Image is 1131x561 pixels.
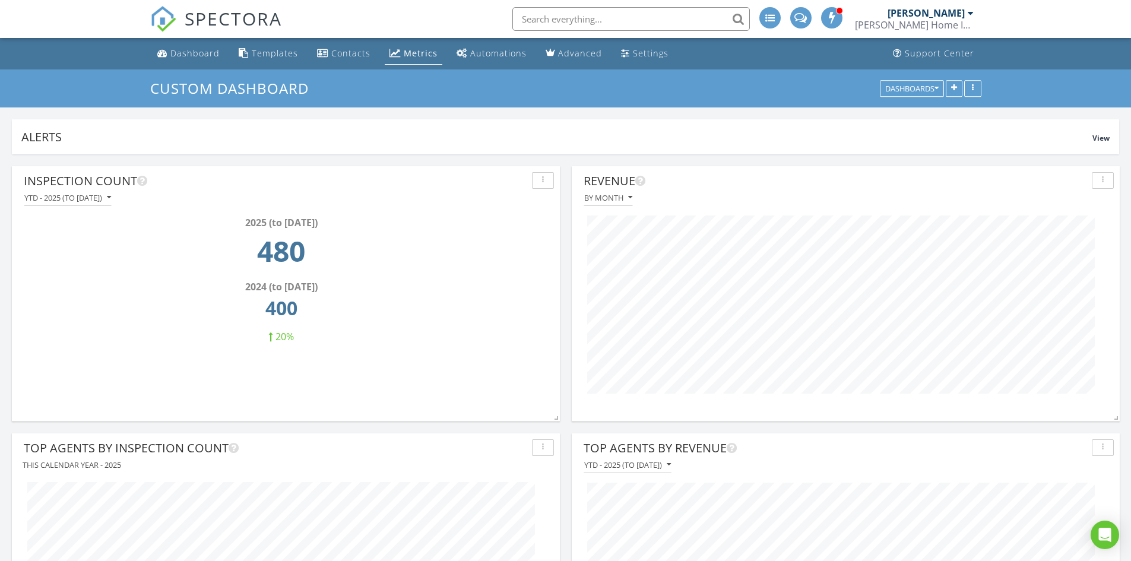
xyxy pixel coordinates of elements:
a: Custom Dashboard [150,78,319,98]
a: Contacts [312,43,375,65]
div: Inspection Count [24,172,527,190]
div: Dashboard [170,47,220,59]
a: SPECTORA [150,16,282,41]
div: Advanced [558,47,602,59]
a: Templates [234,43,303,65]
a: Advanced [541,43,607,65]
a: Automations (Advanced) [452,43,531,65]
div: Templates [252,47,298,59]
a: Dashboard [153,43,224,65]
div: Alerts [21,129,1092,145]
button: Dashboards [880,80,944,97]
div: Revenue [584,172,1087,190]
div: Top Agents by Inspection Count [24,439,527,457]
span: View [1092,133,1110,143]
span: 20% [275,330,294,343]
div: Top Agents by Revenue [584,439,1087,457]
div: Contacts [331,47,370,59]
div: Dashboards [885,84,939,93]
button: YTD - 2025 (to [DATE]) [24,190,112,206]
a: Support Center [888,43,979,65]
div: 2024 (to [DATE]) [27,280,535,294]
div: Settings [633,47,669,59]
div: Automations [470,47,527,59]
div: YTD - 2025 (to [DATE]) [24,194,111,202]
a: Settings [616,43,673,65]
td: 400 [27,294,535,329]
img: The Best Home Inspection Software - Spectora [150,6,176,32]
div: Open Intercom Messenger [1091,521,1119,549]
td: 480 [27,230,535,280]
div: Support Center [905,47,974,59]
input: Search everything... [512,7,750,31]
div: [PERSON_NAME] [888,7,965,19]
div: 2025 (to [DATE]) [27,215,535,230]
button: By month [584,190,633,206]
span: SPECTORA [185,6,282,31]
button: YTD - 2025 (to [DATE]) [584,457,671,473]
div: YTD - 2025 (to [DATE]) [584,461,671,469]
div: Whit Green Home Inspections LLC [855,19,974,31]
div: Metrics [404,47,438,59]
a: Metrics [385,43,442,65]
div: By month [584,194,632,202]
